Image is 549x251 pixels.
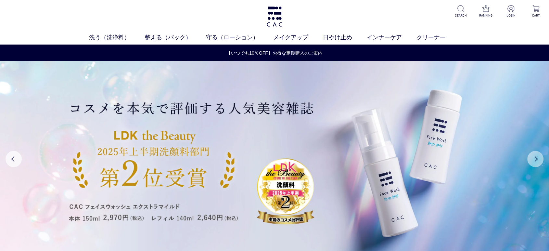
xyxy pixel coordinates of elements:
a: CART [528,5,544,18]
img: website_grey.svg [10,17,16,23]
div: ドメイン概要 [29,39,54,43]
a: 日やけ止め [323,33,367,42]
img: logo [266,7,283,27]
p: LOGIN [503,13,519,18]
img: logo_orange.svg [10,10,16,16]
div: v 4.0.25 [18,10,32,16]
p: RANKING [478,13,494,18]
a: 【いつでも10％OFF】お得な定期購入のご案内 [0,50,549,57]
button: Next [527,151,543,167]
a: メイクアップ [273,33,323,42]
p: SEARCH [453,13,469,18]
p: CART [528,13,544,18]
a: クリーナー [416,33,460,42]
button: Previous [6,151,22,167]
div: ドメイン: [DOMAIN_NAME] [17,17,75,23]
img: tab_domain_overview_orange.svg [22,38,27,44]
div: キーワード流入 [75,39,105,43]
a: RANKING [478,5,494,18]
a: 守る（ローション） [206,33,273,42]
a: 洗う（洗浄料） [89,33,145,42]
a: SEARCH [453,5,469,18]
img: tab_keywords_by_traffic_grey.svg [68,38,73,44]
a: インナーケア [367,33,416,42]
a: 整える（パック） [145,33,206,42]
a: LOGIN [503,5,519,18]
